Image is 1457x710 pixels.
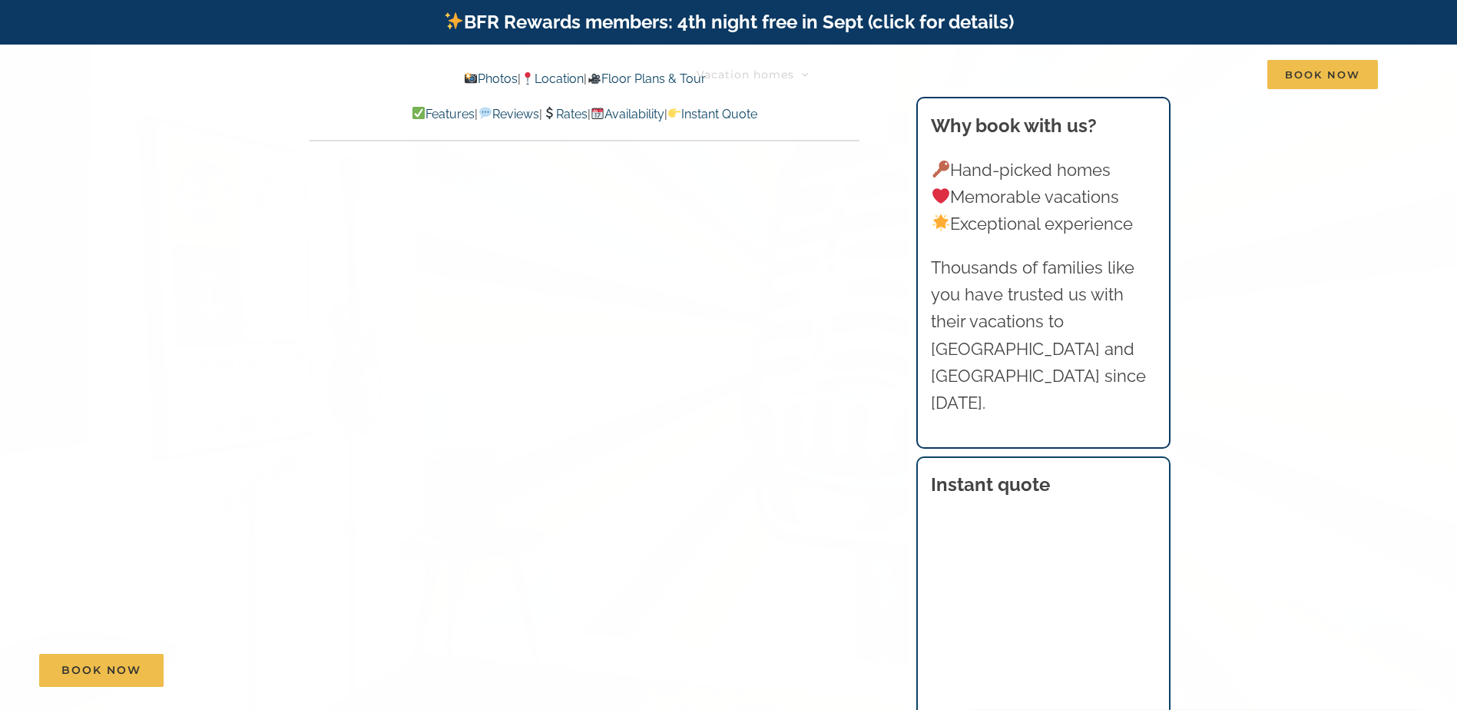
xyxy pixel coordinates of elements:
[542,107,588,121] a: Rates
[1184,59,1233,90] a: Contact
[697,59,809,90] a: Vacation homes
[591,107,664,121] a: Availability
[39,654,164,687] a: Book Now
[843,69,920,80] span: Things to do
[412,107,475,121] a: Features
[931,112,1155,140] h3: Why book with us?
[667,107,757,121] a: Instant Quote
[478,107,538,121] a: Reviews
[1098,59,1150,90] a: About
[445,12,463,30] img: ✨
[1267,60,1378,89] span: Book Now
[843,59,935,90] a: Things to do
[931,254,1155,416] p: Thousands of families like you have trusted us with their vacations to [GEOGRAPHIC_DATA] and [GEO...
[61,664,141,677] span: Book Now
[969,69,1049,80] span: Deals & More
[969,59,1064,90] a: Deals & More
[932,161,949,177] img: 🔑
[1184,69,1233,80] span: Contact
[1098,69,1135,80] span: About
[932,214,949,231] img: 🌟
[697,59,1378,90] nav: Main Menu
[79,63,339,98] img: Branson Family Retreats Logo
[931,157,1155,238] p: Hand-picked homes Memorable vacations Exceptional experience
[931,473,1050,496] strong: Instant quote
[697,69,794,80] span: Vacation homes
[443,11,1014,33] a: BFR Rewards members: 4th night free in Sept (click for details)
[932,187,949,204] img: ❤️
